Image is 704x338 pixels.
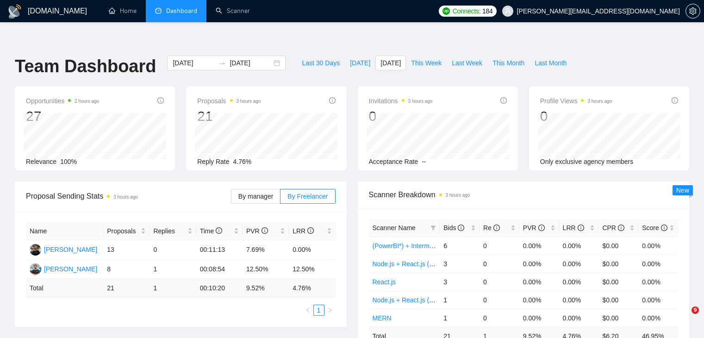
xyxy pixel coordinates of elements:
span: By manager [238,193,273,200]
time: 3 hours ago [587,99,612,104]
span: Opportunities [26,95,99,106]
td: 1 [440,291,480,309]
span: Acceptance Rate [369,158,418,165]
time: 3 hours ago [113,194,138,200]
time: 3 hours ago [408,99,433,104]
span: info-circle [307,227,314,234]
span: Proposals [197,95,261,106]
span: info-circle [538,225,545,231]
span: info-circle [618,225,624,231]
img: TS [30,263,41,275]
td: 0 [480,309,519,327]
span: Dashboard [166,7,197,15]
span: Relevance [26,158,56,165]
a: MERN [373,314,392,322]
span: swap-right [218,59,226,67]
td: $0.00 [598,291,638,309]
td: 21 [103,279,150,297]
td: 0.00% [559,291,599,309]
a: setting [685,7,700,15]
td: 1 [150,279,196,297]
span: LRR [563,224,584,232]
span: LRR [293,227,314,235]
td: 0 [150,240,196,260]
td: 0.00% [559,309,599,327]
td: 00:11:13 [196,240,243,260]
a: (PowerBI*) + Intermediate [373,242,447,250]
span: Score [642,224,667,232]
span: Connects: [453,6,480,16]
li: 1 [313,305,324,316]
a: MJ[PERSON_NAME] [30,245,97,253]
div: [PERSON_NAME] [44,264,97,274]
td: 4.76 % [289,279,335,297]
span: This Month [492,58,524,68]
div: 0 [540,107,612,125]
td: 0 [480,237,519,255]
button: Last Week [447,56,487,70]
span: 9 [692,307,699,314]
button: setting [685,4,700,19]
button: Last 30 Days [297,56,345,70]
a: Node.js + React.js (Expert) [373,260,450,268]
button: [DATE] [375,56,406,70]
span: dashboard [155,7,162,14]
span: right [327,307,333,313]
span: Proposal Sending Stats [26,190,231,202]
li: Next Page [324,305,336,316]
td: 0.00% [289,240,335,260]
span: Scanner Breakdown [369,189,679,200]
time: 3 hours ago [237,99,261,104]
td: 9.52 % [243,279,289,297]
span: 4.76% [233,158,252,165]
td: 0 [480,255,519,273]
td: 0.00% [519,237,559,255]
a: TS[PERSON_NAME] [30,265,97,272]
span: info-circle [500,97,507,104]
span: 184 [482,6,492,16]
th: Replies [150,222,196,240]
td: 0.00% [638,255,678,273]
td: 0.00% [638,273,678,291]
a: searchScanner [216,7,250,15]
span: Reply Rate [197,158,229,165]
td: $0.00 [598,273,638,291]
span: to [218,59,226,67]
td: Total [26,279,103,297]
span: Replies [153,226,185,236]
td: 00:10:20 [196,279,243,297]
td: 1 [150,260,196,279]
span: Time [200,227,222,235]
span: PVR [246,227,268,235]
button: Last Month [530,56,572,70]
button: [DATE] [345,56,375,70]
td: 00:08:54 [196,260,243,279]
button: This Week [406,56,447,70]
span: This Week [411,58,442,68]
time: 3 hours ago [446,193,470,198]
span: Bids [443,224,464,232]
span: -- [422,158,426,165]
input: End date [230,58,272,68]
td: 0.00% [638,291,678,309]
img: upwork-logo.png [442,7,450,15]
img: MJ [30,244,41,256]
a: 1 [314,305,324,315]
img: logo [7,4,22,19]
li: Previous Page [302,305,313,316]
td: 3 [440,273,480,291]
td: 0.00% [519,273,559,291]
span: Last Month [535,58,567,68]
td: 12.50% [243,260,289,279]
a: React.js [373,278,396,286]
a: homeHome [109,7,137,15]
td: 0.00% [559,273,599,291]
span: info-circle [262,227,268,234]
span: [DATE] [350,58,370,68]
td: 0.00% [559,237,599,255]
span: filter [430,225,436,231]
td: 8 [103,260,150,279]
span: Last Week [452,58,482,68]
h1: Team Dashboard [15,56,156,77]
span: setting [686,7,700,15]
